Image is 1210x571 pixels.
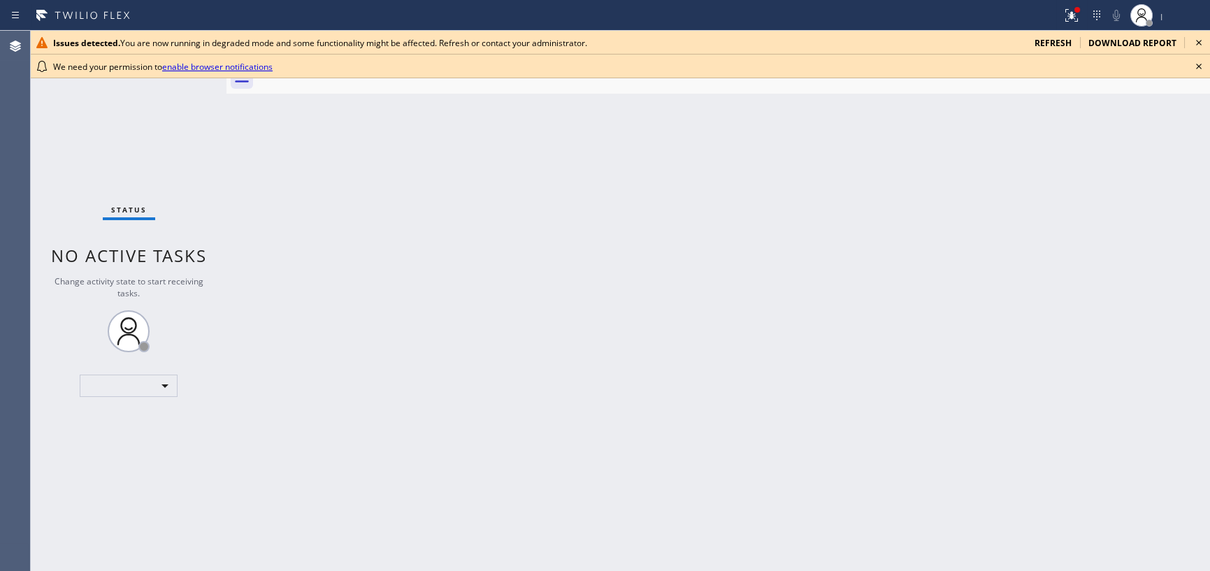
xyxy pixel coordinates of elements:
span: | [1160,11,1164,21]
span: We need your permission to [53,61,273,73]
span: refresh [1035,37,1072,49]
span: download report [1088,37,1176,49]
button: Mute [1107,6,1126,25]
div: ​ [80,375,178,397]
b: Issues detected. [53,37,120,49]
div: You are now running in degraded mode and some functionality might be affected. Refresh or contact... [53,37,1023,49]
span: No active tasks [51,244,207,267]
span: Change activity state to start receiving tasks. [55,275,203,299]
a: enable browser notifications [162,61,273,73]
span: Status [111,205,147,215]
